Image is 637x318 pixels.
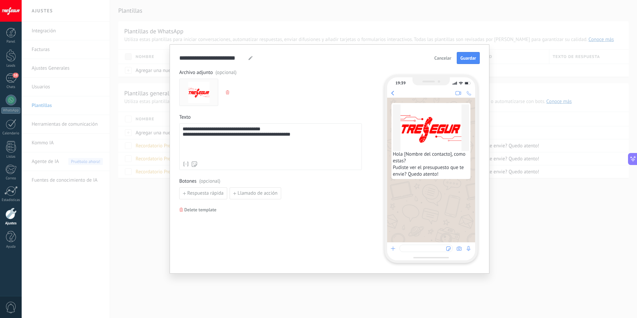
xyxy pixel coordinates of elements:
div: Ajustes [1,221,21,226]
span: Respuesta rápida [187,191,224,196]
div: Chats [1,85,21,89]
button: Cancelar [431,53,454,63]
img: Preview [393,104,469,151]
span: Guardar [460,56,476,60]
div: Panel [1,40,21,44]
span: Delete template [184,207,217,212]
div: Ayuda [1,245,21,249]
div: Estadísticas [1,198,21,202]
button: Guardar [457,52,480,64]
div: Calendario [1,131,21,136]
div: Listas [1,155,21,159]
span: Archivo adjunto [179,69,362,76]
span: (opcional) [199,178,220,185]
div: Correo [1,176,21,181]
span: (opcional) [216,69,237,76]
div: WhatsApp [1,107,20,114]
button: Delete template [177,205,220,215]
button: Respuesta rápida [179,187,227,199]
img: Preview [186,79,212,106]
span: Hola [Nombre del contacto], como estas? Pudiste ver el presupuesto que te envie? Quedo atento! [393,151,469,178]
button: Llamado de acción [230,187,281,199]
span: Texto [179,114,362,121]
span: Botones [179,178,362,185]
div: 19:39 [395,81,405,86]
span: Cancelar [434,56,451,60]
div: Leads [1,64,21,68]
span: 10 [13,73,18,78]
span: Llamado de acción [238,191,278,196]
